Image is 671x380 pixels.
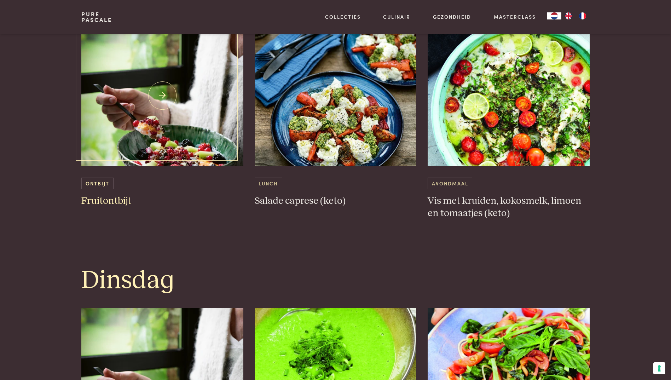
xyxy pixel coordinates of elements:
[547,12,590,19] aside: Language selected: Nederlands
[561,12,590,19] ul: Language list
[575,12,590,19] a: FR
[494,13,536,21] a: Masterclass
[81,178,113,189] span: Ontbijt
[547,12,561,19] a: NL
[81,195,243,207] h3: Fruitontbijt
[383,13,410,21] a: Culinair
[561,12,575,19] a: EN
[255,25,417,166] img: Salade caprese (keto)
[428,195,590,219] h3: Vis met kruiden, kokosmelk, limoen en tomaatjes (keto)
[325,13,361,21] a: Collecties
[547,12,561,19] div: Language
[428,25,590,166] img: Vis met kruiden, kokosmelk, limoen en tomaatjes (keto)
[81,25,243,166] img: Fruitontbijt
[428,25,590,219] a: Vis met kruiden, kokosmelk, limoen en tomaatjes (keto) Avondmaal Vis met kruiden, kokosmelk, limo...
[433,13,471,21] a: Gezondheid
[255,25,417,207] a: Salade caprese (keto) Lunch Salade caprese (keto)
[255,178,282,189] span: Lunch
[255,195,417,207] h3: Salade caprese (keto)
[81,11,112,23] a: PurePascale
[81,25,243,207] a: Fruitontbijt Ontbijt Fruitontbijt
[653,362,665,374] button: Uw voorkeuren voor toestemming voor trackingtechnologieën
[428,178,472,189] span: Avondmaal
[81,265,589,296] h1: Dinsdag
